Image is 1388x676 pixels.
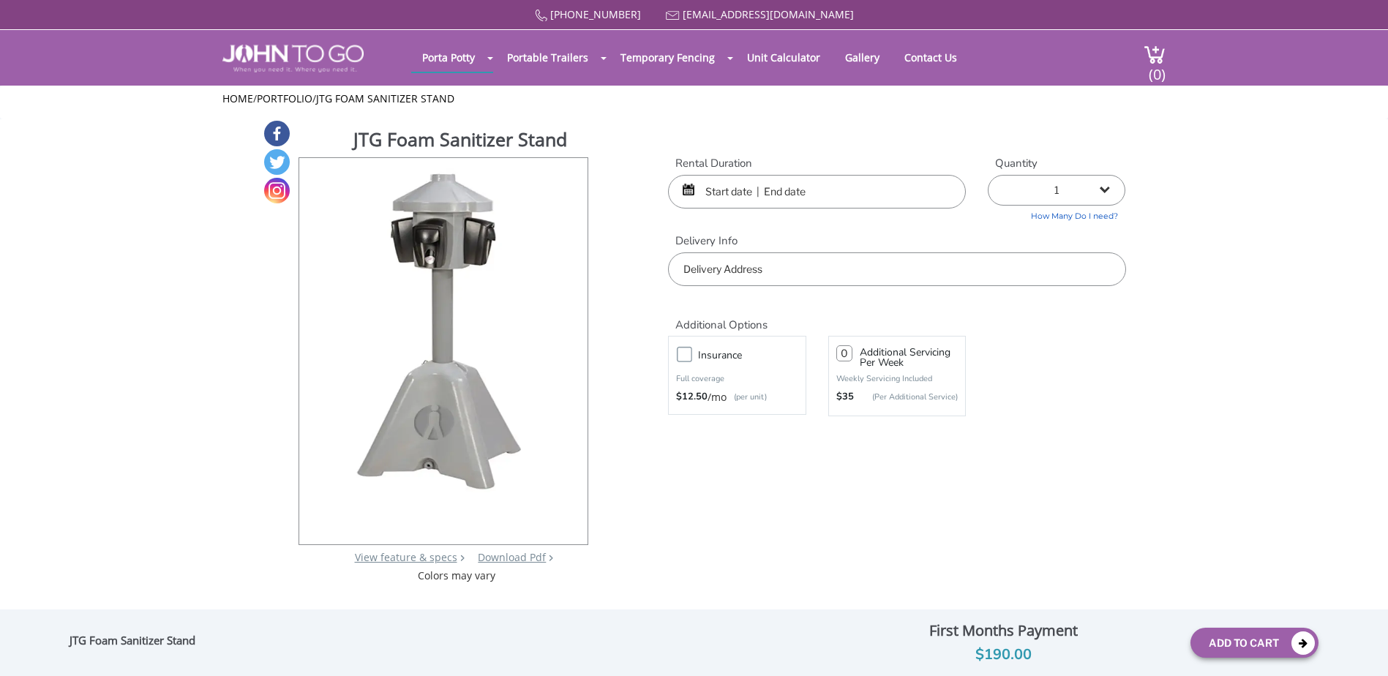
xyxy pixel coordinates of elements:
[353,127,617,156] h1: JTG Foam Sanitizer Stand
[264,149,290,175] a: Twitter
[334,158,552,503] img: Product
[668,156,966,171] label: Rental Duration
[836,373,958,384] p: Weekly Servicing Included
[854,391,958,402] p: (Per Additional Service)
[666,11,680,20] img: Mail
[668,252,1125,286] input: Delivery Address
[257,91,312,105] a: Portfolio
[264,121,290,146] a: Facebook
[827,643,1179,666] div: $190.00
[668,233,1125,249] label: Delivery Info
[827,618,1179,643] div: First Months Payment
[988,206,1125,222] a: How Many Do I need?
[460,555,465,561] img: right arrow icon
[222,45,364,72] img: JOHN to go
[698,346,812,364] h3: Insurance
[668,175,966,209] input: Start date | End date
[727,390,767,405] p: (per unit)
[683,7,854,21] a: [EMAIL_ADDRESS][DOMAIN_NAME]
[860,348,958,368] h3: Additional Servicing Per Week
[668,301,1125,332] h2: Additional Options
[264,178,290,203] a: Instagram
[550,7,641,21] a: [PHONE_NUMBER]
[411,43,486,72] a: Porta Potty
[736,43,831,72] a: Unit Calculator
[316,91,454,105] a: JTG Foam Sanitizer Stand
[355,550,457,564] a: View feature & specs
[549,555,553,561] img: chevron.png
[1190,628,1318,658] button: Add To Cart
[988,156,1125,171] label: Quantity
[535,10,547,22] img: Call
[1148,53,1166,84] span: (0)
[836,345,852,361] input: 0
[222,91,253,105] a: Home
[297,568,617,583] div: Colors may vary
[70,634,203,653] div: JTG Foam Sanitizer Stand
[893,43,968,72] a: Contact Us
[609,43,726,72] a: Temporary Fencing
[676,390,708,405] strong: $12.50
[834,43,890,72] a: Gallery
[478,550,546,564] a: Download Pdf
[222,91,1166,106] ul: / /
[836,390,854,405] strong: $35
[676,390,798,405] div: /mo
[496,43,599,72] a: Portable Trailers
[676,372,798,386] p: Full coverage
[1144,45,1166,64] img: cart a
